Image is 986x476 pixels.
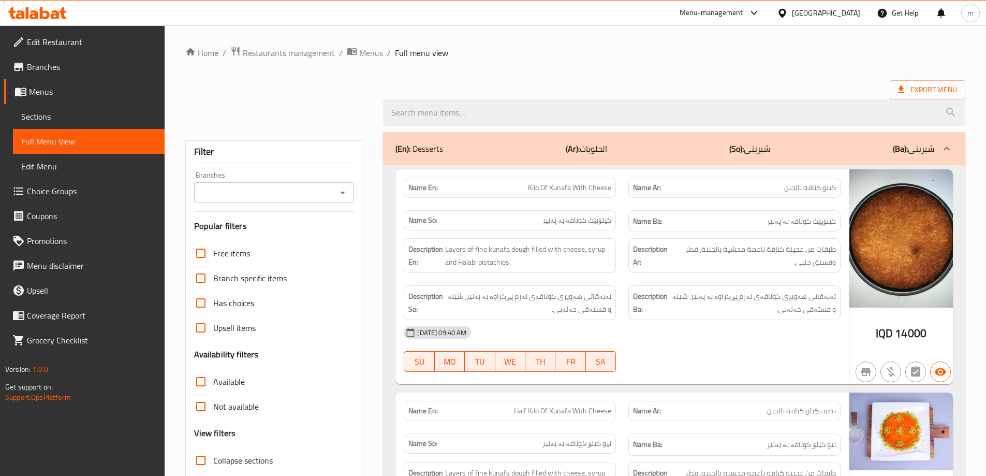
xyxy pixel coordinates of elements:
span: FR [560,354,581,369]
span: TU [469,354,491,369]
strong: Name Ar: [633,406,661,416]
b: (En): [395,141,410,156]
li: / [387,47,391,59]
button: Available [930,362,951,382]
strong: Name So: [408,215,437,226]
span: كيلو كنافه بالجبن [784,182,836,193]
b: (So): [729,141,744,156]
span: 14000 [895,323,926,343]
button: Purchased item [880,362,901,382]
strong: Description So: [408,290,443,315]
a: Full Menu View [13,129,165,154]
p: شیرینی [729,142,770,155]
span: Upsell [27,284,156,297]
span: IQD [876,323,893,343]
span: Available [213,376,245,388]
span: Has choices [213,297,254,309]
button: WE [495,351,525,372]
a: Grocery Checklist [4,328,165,353]
p: الحلويات [566,142,607,155]
button: Open [335,185,350,200]
span: Menus [29,85,156,98]
a: Support.OpsPlatform [5,391,71,404]
button: Not has choices [905,362,926,382]
strong: Name En: [408,182,438,193]
nav: breadcrumb [185,46,965,60]
strong: Description Ar: [633,243,670,268]
div: (En): Desserts(Ar):الحلويات(So):شیرینی(Ba):شیرینی [383,132,965,165]
div: Menu-management [680,7,743,19]
span: Branches [27,61,156,73]
span: Collapse sections [213,454,273,467]
input: search [383,99,965,126]
a: Restaurants management [230,46,335,60]
a: Menus [347,46,383,60]
a: Branches [4,54,165,79]
strong: Name Ba: [633,215,663,228]
button: MO [435,351,465,372]
span: تەبەقاتی هەویری کونافەی نەرم پڕکراوە بە پەنیر، شیلە و فستەقی حەلەبی. [445,290,611,315]
span: MO [439,354,461,369]
span: Branch specific items [213,272,287,284]
span: m [967,7,974,19]
strong: Description En: [408,243,443,268]
span: Export Menu [890,80,965,99]
a: Choice Groups [4,179,165,204]
span: Edit Menu [21,160,156,172]
span: Upsell items [213,322,256,334]
span: Get support on: [5,380,53,394]
a: Menus [4,79,165,104]
p: Desserts [395,142,443,155]
span: Menus [359,47,383,59]
strong: Name Ba: [633,438,663,451]
span: Free items [213,247,250,259]
strong: Name En: [408,406,438,416]
span: کیلۆیێک کونافە بە پەنیر [542,215,611,226]
span: 1.0.0 [32,363,48,376]
span: WE [499,354,521,369]
h3: Availability filters [194,349,259,360]
span: TH [529,354,551,369]
span: Edit Restaurant [27,36,156,48]
span: نیو کیلۆ کونافە بە پەنیر [542,438,611,449]
span: Version: [5,363,31,376]
span: Full menu view [395,47,448,59]
button: FR [555,351,585,372]
span: کیلۆیێک کونافە بە پەنیر [767,215,836,228]
span: [DATE] 09:40 AM [413,328,470,338]
span: Export Menu [898,83,957,96]
div: [GEOGRAPHIC_DATA] [792,7,860,19]
span: SU [408,354,430,369]
h3: View filters [194,427,236,439]
strong: Description Ba: [633,290,668,315]
span: Full Menu View [21,135,156,148]
button: SU [404,351,434,372]
img: %D9%83%D9%86%D8%A7%D9%81%D8%A9_%D8%A8%D8%A7%D9%84%D8%AC%D8%A8%D9%86_%D9%86%D8%B5%D9%81_%D9%83%D9%... [849,393,953,470]
a: Edit Restaurant [4,30,165,54]
span: Restaurants management [243,47,335,59]
strong: Name Ar: [633,182,661,193]
span: Kilo Of Kunafa With Cheese [528,182,611,193]
a: Sections [13,104,165,129]
span: تەبەقاتی هەویری کونافەی نەرم پڕکراوە بە پەنیر، شیلە و فستەقی حەلەبی. [670,290,836,315]
span: نیو کیلۆ کونافە بە پەنیر [767,438,836,451]
h3: Popular filters [194,220,354,232]
span: Choice Groups [27,185,156,197]
a: Promotions [4,228,165,253]
button: Not branch specific item [856,362,876,382]
img: %D9%83%D9%86%D8%A7%D9%81%D8%A9638960476865495464.jpg [849,169,953,308]
span: Menu disclaimer [27,259,156,272]
b: (Ba): [893,141,908,156]
span: Coupons [27,210,156,222]
b: (Ar): [566,141,580,156]
a: Coverage Report [4,303,165,328]
div: Filter [194,141,354,163]
p: شیرینی [893,142,934,155]
span: نصف كيلو كنافة بالجبن [767,406,836,416]
a: Menu disclaimer [4,253,165,278]
button: SA [586,351,616,372]
a: Coupons [4,204,165,228]
span: SA [590,354,612,369]
button: TU [465,351,495,372]
strong: Name So: [408,438,437,449]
